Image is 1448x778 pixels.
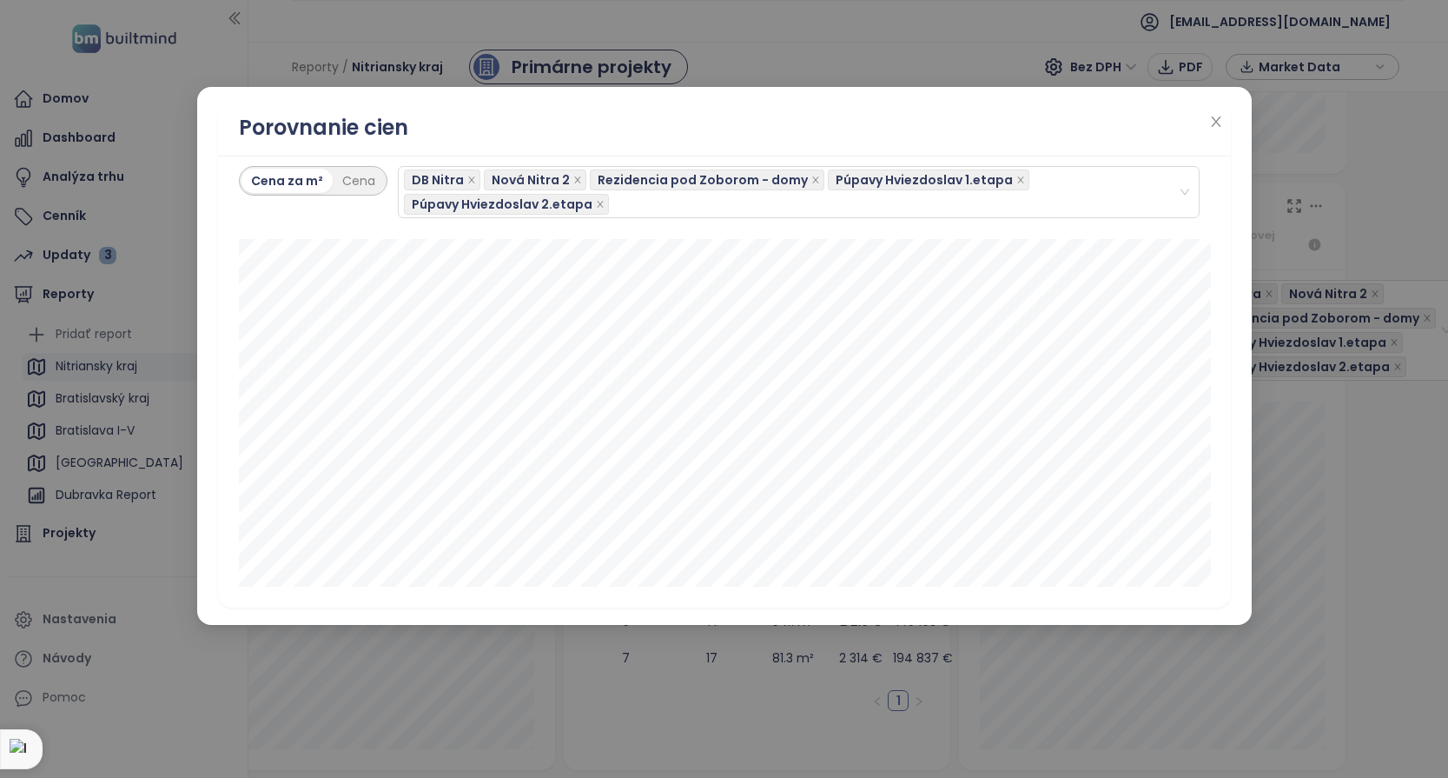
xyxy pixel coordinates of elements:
button: Close [1207,113,1226,132]
span: close [572,176,581,184]
div: Porovnanie cien [238,111,407,144]
div: Cena [332,169,384,193]
span: close [595,200,604,209]
span: DB Nitra [411,170,463,190]
span: close [1209,115,1223,129]
span: close [466,176,475,184]
span: Púpavy Hviezdoslav 2.etapa [403,194,608,215]
span: Rezidencia pod Zoborom - domy [589,170,823,190]
span: Púpavy Hviezdoslav 1.etapa [827,170,1028,190]
span: Nová Nitra 2 [483,170,585,190]
div: Cena za m² [241,169,332,193]
span: close [810,176,819,184]
span: Púpavy Hviezdoslav 1.etapa [835,170,1012,190]
span: Púpavy Hviezdoslav 2.etapa [411,195,592,214]
span: DB Nitra [403,170,479,190]
span: Nová Nitra 2 [491,170,569,190]
span: Rezidencia pod Zoborom - domy [597,170,807,190]
span: close [1015,176,1024,184]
